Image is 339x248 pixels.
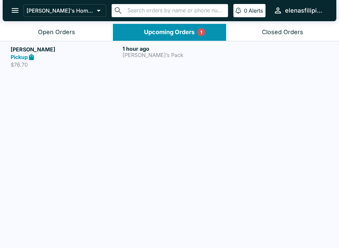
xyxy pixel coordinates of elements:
[24,4,106,17] button: [PERSON_NAME]'s Home of the Finest Filipino Foods
[125,6,225,15] input: Search orders by name or phone number
[244,7,247,14] p: 0
[26,7,94,14] p: [PERSON_NAME]'s Home of the Finest Filipino Foods
[122,52,232,58] p: [PERSON_NAME]’s Pack
[7,2,24,19] button: open drawer
[249,7,263,14] p: Alerts
[262,29,303,36] div: Closed Orders
[11,45,120,53] h5: [PERSON_NAME]
[144,29,195,36] div: Upcoming Orders
[271,3,328,18] button: elenasfilipinofoods
[11,61,120,68] p: $76.70
[38,29,75,36] div: Open Orders
[11,54,28,60] strong: Pickup
[285,7,326,15] div: elenasfilipinofoods
[200,29,202,35] p: 1
[122,45,232,52] h6: 1 hour ago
